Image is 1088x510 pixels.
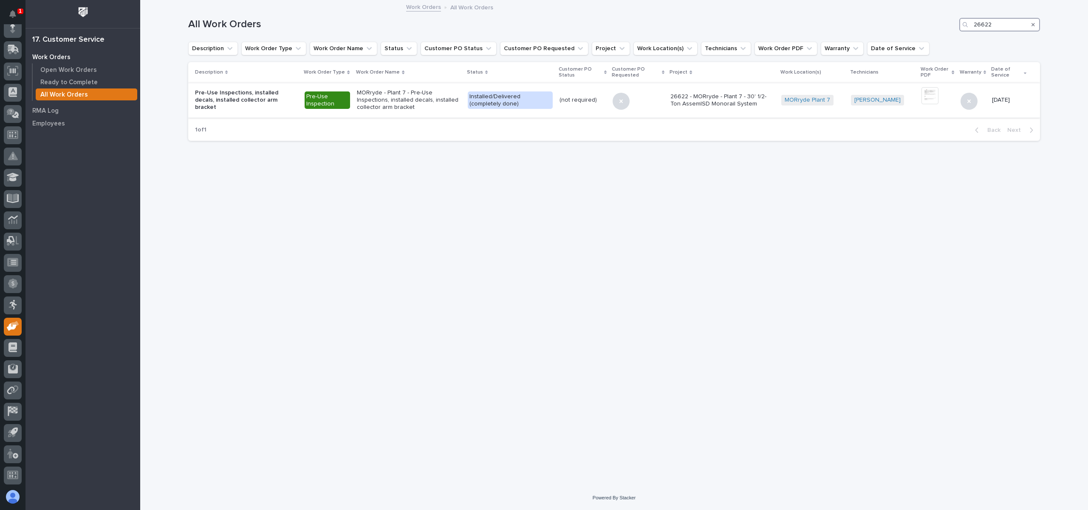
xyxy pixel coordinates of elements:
img: Workspace Logo [75,4,91,20]
a: RMA Log [25,104,140,117]
p: Ready to Complete [40,79,98,86]
button: Date of Service [867,42,930,55]
a: Powered By Stacker [593,495,636,500]
p: Warranty [960,68,981,77]
p: 1 [19,8,22,14]
input: Search [959,18,1040,31]
p: Pre-Use Inspections, installed decals, installed collector arm bracket [195,89,298,111]
p: (not required) [560,97,606,104]
button: Notifications [4,5,22,23]
button: Status [381,42,417,55]
a: All Work Orders [33,88,140,100]
a: [PERSON_NAME] [854,97,901,104]
p: 1 of 1 [188,120,213,140]
p: Project [670,68,687,77]
p: Open Work Orders [40,66,97,74]
p: Date of Service [991,65,1022,80]
button: Work Order PDF [755,42,817,55]
button: users-avatar [4,488,22,506]
button: Work Order Name [310,42,377,55]
button: Customer PO Status [421,42,497,55]
p: Status [467,68,483,77]
button: Customer PO Requested [500,42,588,55]
div: Installed/Delivered (completely done) [468,91,553,109]
p: Customer PO Status [559,65,602,80]
p: 26622 - MORryde - Plant 7 - 30' 1/2-Ton AssemISD Monorail System [670,93,774,108]
p: Technicians [850,68,879,77]
p: Work Orders [32,54,71,61]
button: Work Location(s) [633,42,698,55]
h1: All Work Orders [188,18,956,31]
p: Employees [32,120,65,128]
tr: Pre-Use Inspections, installed decals, installed collector arm bracketPre-Use InspectionMORryde -... [188,83,1040,117]
p: [DATE] [992,97,1026,104]
button: Project [592,42,630,55]
p: Work Order Type [304,68,345,77]
a: Ready to Complete [33,76,140,88]
a: Work Orders [25,51,140,63]
button: Description [188,42,238,55]
a: Open Work Orders [33,64,140,76]
p: Work Order Name [356,68,400,77]
p: Work Location(s) [780,68,821,77]
div: Notifications1 [11,10,22,24]
a: Work Orders [406,2,441,11]
span: Next [1007,126,1026,134]
p: MORryde - Plant 7 - Pre-Use Inspections, installed decals, installed collector arm bracket [357,89,461,111]
p: Work Order PDF [921,65,950,80]
button: Work Order Type [241,42,306,55]
p: Customer PO Requested [612,65,660,80]
span: Back [982,126,1000,134]
button: Warranty [821,42,864,55]
p: Description [195,68,223,77]
a: Employees [25,117,140,130]
div: Pre-Use Inspection [305,91,350,109]
div: 17. Customer Service [32,35,105,45]
p: All Work Orders [40,91,88,99]
button: Back [968,126,1004,134]
button: Technicians [701,42,751,55]
button: Next [1004,126,1040,134]
a: MORryde Plant 7 [785,97,830,104]
p: RMA Log [32,107,59,115]
p: All Work Orders [450,2,493,11]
